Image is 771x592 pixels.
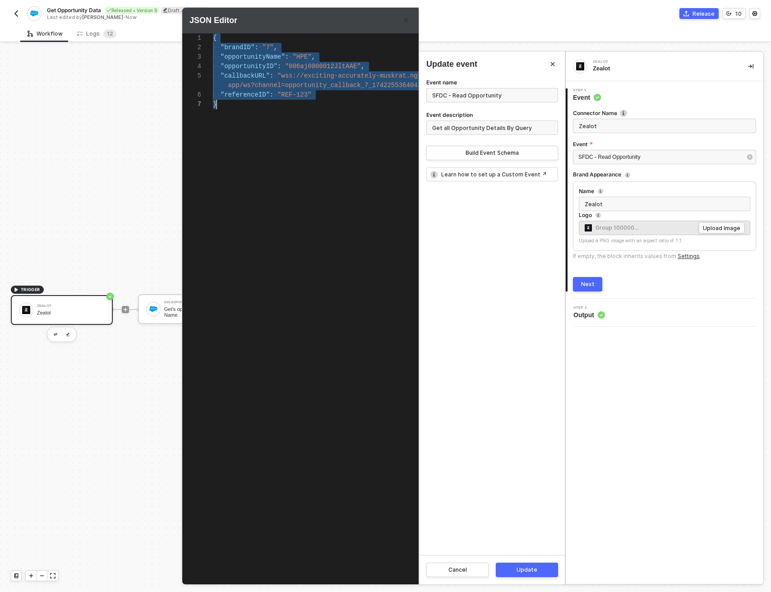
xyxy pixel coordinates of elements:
button: Cancel [426,563,489,577]
img: Account Icon [585,224,592,231]
span: "opportunityID" [221,63,277,70]
div: Zealot [593,65,734,73]
input: Event description [426,120,558,135]
input: Event name [426,88,558,102]
span: , [311,53,315,60]
span: "callbackURL" [221,72,270,79]
span: : [285,53,289,60]
span: icon-info [625,172,630,178]
span: Upload a PNG image with an aspect ratio of 1:1. [579,238,683,243]
div: If empty, the block inherits values from . [573,253,701,260]
div: 6 [182,90,201,100]
div: 2 [182,43,201,52]
button: Update [496,563,558,577]
span: "HPE" [292,53,311,60]
span: "REF-123" [277,91,312,98]
div: Build Event Schema [466,149,519,157]
div: Zealot [593,60,728,64]
span: { [213,34,217,42]
span: "brandID" [221,44,255,51]
div: Logo [579,212,592,219]
div: 3 [182,52,201,62]
span: , [361,63,365,70]
button: Close [547,59,558,69]
span: · [273,91,277,98]
span: "006aj0000012JltAAE" [285,63,361,70]
span: icon-minus [39,573,45,578]
span: Group 100000... [585,223,638,233]
span: ·· [213,44,221,51]
input: Enter description [573,119,756,133]
a: Settings [678,253,700,259]
span: JSON Editor [189,15,237,26]
span: SFDC - Read Opportunity [578,154,640,160]
span: icon-play [28,573,34,578]
span: 3" [418,82,425,89]
div: 5 [182,71,201,81]
img: integration-icon [576,62,584,70]
span: ·· [213,63,221,70]
span: , [273,44,277,51]
label: Event [573,140,756,148]
span: : [270,91,273,98]
a: Learn how to set up a Custom Event ↗ [441,171,547,178]
button: Upload Image [699,222,744,233]
span: icon-expand [50,573,55,578]
span: "wss://exciting-accurately-muskrat.ngrok. [277,72,433,79]
span: : [277,63,281,70]
span: } [213,101,217,108]
span: icon-info [430,171,438,178]
span: ·· [213,72,221,79]
div: Upload Image [703,224,740,232]
div: Brand Appearance [573,171,621,178]
div: Next [581,281,595,288]
span: "referenceID" [221,91,270,98]
span: "opportunityName" [221,53,285,60]
span: Event [573,93,601,102]
span: icon-info [598,189,603,194]
span: ·· [213,91,221,98]
label: Connector Name [573,109,756,117]
span: Step 1 [573,88,601,92]
span: : [270,72,273,79]
span: ·· [213,53,221,60]
span: : [254,44,258,51]
span: · [273,72,277,79]
div: 1 [182,33,201,43]
div: Name [579,188,594,195]
div: 4 [182,62,201,71]
span: Output [573,310,605,319]
div: Step 1Event Connector Nameicon-infoEventSFDC - Read OpportunityBrand AppearanceNameLogoAccount Ic... [566,88,763,291]
span: icon-collapse-right [748,64,753,69]
button: Build Event Schema [426,146,558,160]
span: icon-info [596,213,601,218]
label: Event description [426,111,473,120]
span: app/ws?channel=opportunity_callback_7_174225536404 [228,82,418,89]
span: Update event [426,59,477,70]
div: 7 [182,100,201,109]
button: Next [573,277,602,291]
span: · [289,53,292,60]
img: icon-info [620,110,627,117]
span: Step 2 [573,306,605,310]
span: · [281,63,285,70]
span: · [259,44,262,51]
span: "7" [262,44,273,51]
button: Close [401,15,411,26]
label: Event name [426,79,457,88]
div: Cancel [448,566,467,573]
div: Update [517,566,537,573]
input: Please enter a name [579,197,750,211]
